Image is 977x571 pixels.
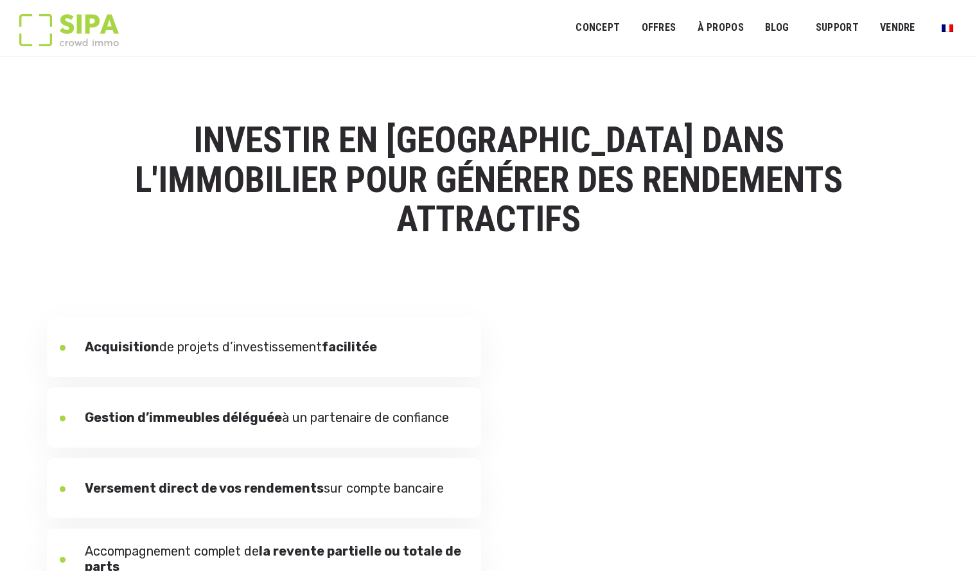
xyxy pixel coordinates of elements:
[322,339,377,355] b: facilitée
[576,12,958,44] nav: Menu principal
[60,416,66,421] img: Ellipse-dot
[85,339,159,355] b: Acquisition
[103,121,874,240] h1: INVESTIR EN [GEOGRAPHIC_DATA] DANS L'IMMOBILIER POUR GÉNÉRER DES RENDEMENTS ATTRACTIFS
[85,480,324,496] b: Versement direct de vos rendements
[19,14,119,46] img: Logo
[757,13,798,42] a: Blog
[567,13,628,42] a: Concept
[60,345,66,351] img: Ellipse-dot
[85,410,449,425] p: à un partenaire de confiance
[872,13,924,42] a: VENDRE
[633,13,684,42] a: OFFRES
[85,339,377,355] p: de projets d’investissement
[942,24,953,32] img: Français
[689,13,752,42] a: À PROPOS
[60,557,66,563] img: Ellipse-dot
[807,13,867,42] a: SUPPORT
[60,486,66,492] img: Ellipse-dot
[85,480,444,496] p: sur compte bancaire
[933,15,962,40] a: Passer à
[85,410,282,425] b: Gestion d’immeubles déléguée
